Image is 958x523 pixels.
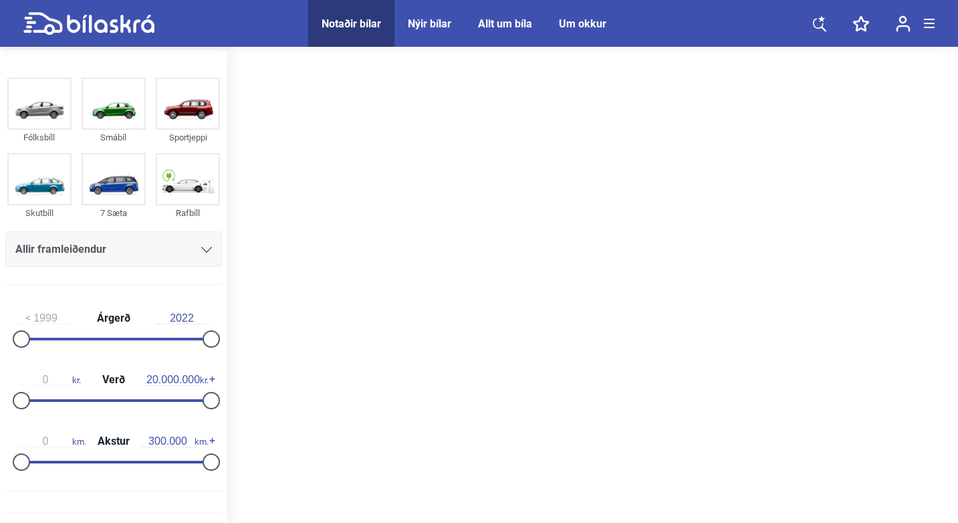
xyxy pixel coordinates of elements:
[156,205,220,221] div: Rafbíll
[141,435,209,447] span: km.
[559,17,606,30] a: Um okkur
[7,205,72,221] div: Skutbíll
[19,435,86,447] span: km.
[94,436,133,447] span: Akstur
[322,17,381,30] a: Notaðir bílar
[15,240,106,259] span: Allir framleiðendur
[146,374,209,386] span: kr.
[94,313,134,324] span: Árgerð
[478,17,532,30] a: Allt um bíla
[82,205,146,221] div: 7 Sæta
[408,17,451,30] a: Nýir bílar
[156,130,220,145] div: Sportjeppi
[896,15,911,32] img: user-login.svg
[7,130,72,145] div: Fólksbíll
[82,130,146,145] div: Smábíl
[19,374,81,386] span: kr.
[99,375,128,385] span: Verð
